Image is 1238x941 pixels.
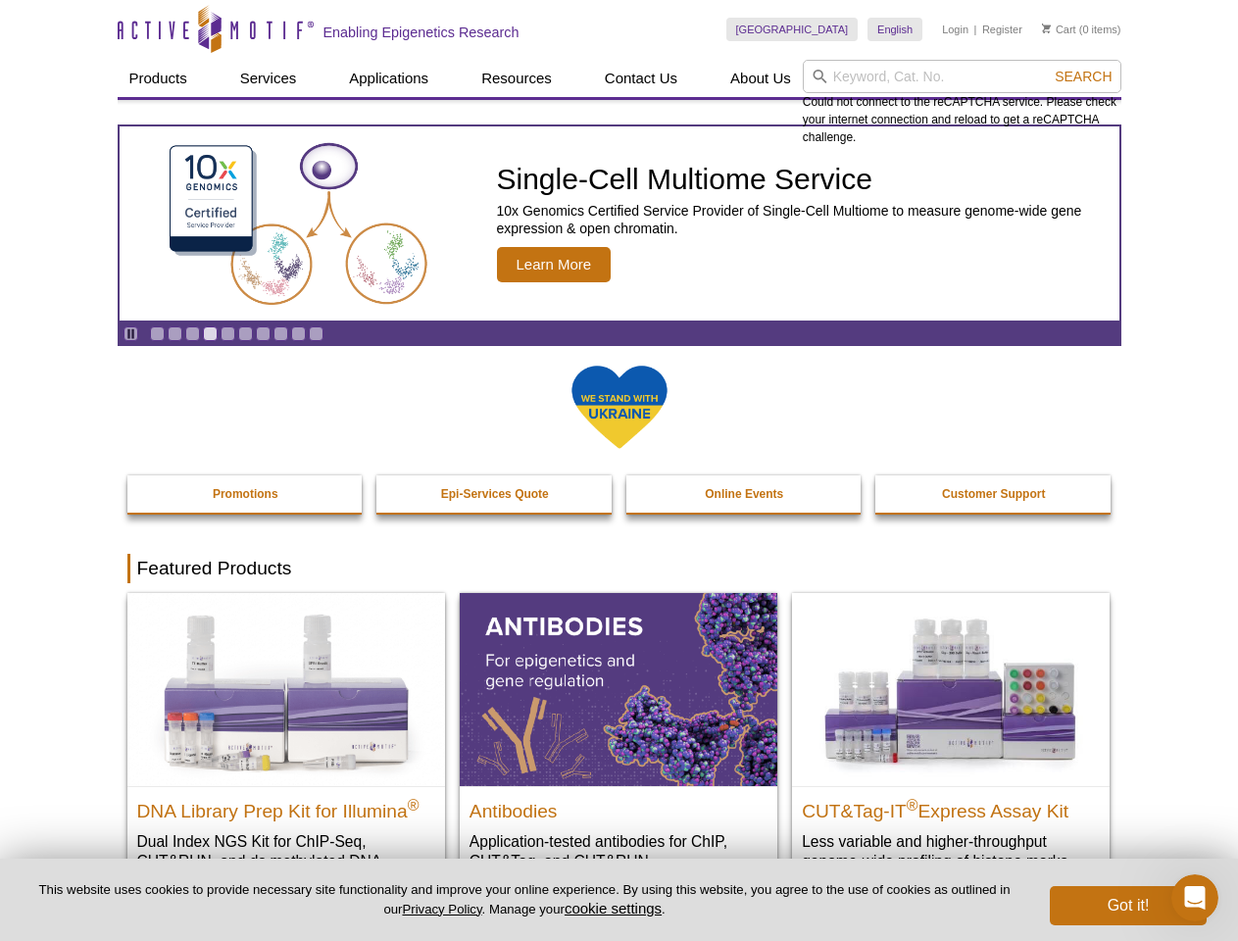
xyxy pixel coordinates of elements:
[497,165,1110,194] h2: Single-Cell Multiome Service
[124,326,138,341] a: Toggle autoplay
[151,134,445,314] img: Single-Cell Multiome Service
[213,487,278,501] strong: Promotions
[875,475,1113,513] a: Customer Support
[291,326,306,341] a: Go to slide 9
[203,326,218,341] a: Go to slide 4
[802,792,1100,821] h2: CUT&Tag-IT Express Assay Kit
[982,23,1022,36] a: Register
[907,796,918,813] sup: ®
[705,487,783,501] strong: Online Events
[470,60,564,97] a: Resources
[1042,23,1076,36] a: Cart
[127,593,445,910] a: DNA Library Prep Kit for Illumina DNA Library Prep Kit for Illumina® Dual Index NGS Kit for ChIP-...
[460,593,777,785] img: All Antibodies
[120,126,1119,321] article: Single-Cell Multiome Service
[497,247,612,282] span: Learn More
[497,202,1110,237] p: 10x Genomics Certified Service Provider of Single-Cell Multiome to measure genome-wide gene expre...
[803,60,1121,146] div: Could not connect to the reCAPTCHA service. Please check your internet connection and reload to g...
[792,593,1110,785] img: CUT&Tag-IT® Express Assay Kit
[168,326,182,341] a: Go to slide 2
[120,126,1119,321] a: Single-Cell Multiome Service Single-Cell Multiome Service 10x Genomics Certified Service Provider...
[867,18,922,41] a: English
[309,326,323,341] a: Go to slide 10
[565,900,662,916] button: cookie settings
[323,24,520,41] h2: Enabling Epigenetics Research
[118,60,199,97] a: Products
[1049,68,1117,85] button: Search
[942,487,1045,501] strong: Customer Support
[402,902,481,916] a: Privacy Policy
[792,593,1110,890] a: CUT&Tag-IT® Express Assay Kit CUT&Tag-IT®Express Assay Kit Less variable and higher-throughput ge...
[127,554,1112,583] h2: Featured Products
[376,475,614,513] a: Epi-Services Quote
[256,326,271,341] a: Go to slide 7
[942,23,968,36] a: Login
[127,475,365,513] a: Promotions
[408,796,420,813] sup: ®
[127,593,445,785] img: DNA Library Prep Kit for Illumina
[570,364,669,451] img: We Stand With Ukraine
[1050,886,1207,925] button: Got it!
[460,593,777,890] a: All Antibodies Antibodies Application-tested antibodies for ChIP, CUT&Tag, and CUT&RUN.
[1171,874,1218,921] iframe: Intercom live chat
[470,792,768,821] h2: Antibodies
[1042,18,1121,41] li: (0 items)
[221,326,235,341] a: Go to slide 5
[718,60,803,97] a: About Us
[470,831,768,871] p: Application-tested antibodies for ChIP, CUT&Tag, and CUT&RUN.
[726,18,859,41] a: [GEOGRAPHIC_DATA]
[273,326,288,341] a: Go to slide 8
[31,881,1017,918] p: This website uses cookies to provide necessary site functionality and improve your online experie...
[974,18,977,41] li: |
[441,487,549,501] strong: Epi-Services Quote
[238,326,253,341] a: Go to slide 6
[150,326,165,341] a: Go to slide 1
[593,60,689,97] a: Contact Us
[137,792,435,821] h2: DNA Library Prep Kit for Illumina
[337,60,440,97] a: Applications
[802,831,1100,871] p: Less variable and higher-throughput genome-wide profiling of histone marks​.
[137,831,435,891] p: Dual Index NGS Kit for ChIP-Seq, CUT&RUN, and ds methylated DNA assays.
[185,326,200,341] a: Go to slide 3
[626,475,864,513] a: Online Events
[803,60,1121,93] input: Keyword, Cat. No.
[1055,69,1112,84] span: Search
[1042,24,1051,33] img: Your Cart
[228,60,309,97] a: Services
